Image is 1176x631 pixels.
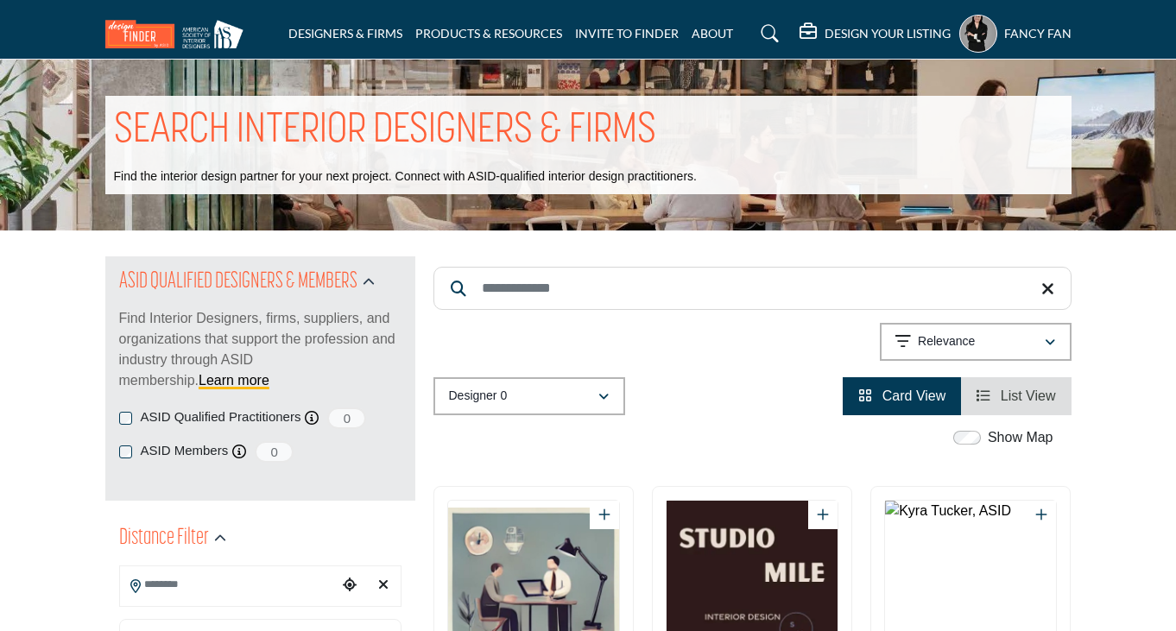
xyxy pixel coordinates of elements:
[825,26,951,41] h5: DESIGN YOUR LISTING
[880,323,1072,361] button: Relevance
[988,427,1053,448] label: Show Map
[141,441,229,461] label: ASID Members
[255,441,294,463] span: 0
[119,412,132,425] input: ASID Qualified Practitioners checkbox
[433,267,1072,310] input: Search Keyword
[370,567,395,604] div: Clear search location
[114,168,697,186] p: Find the interior design partner for your next project. Connect with ASID-qualified interior desi...
[575,26,679,41] a: INVITE TO FINDER
[843,377,961,415] li: Card View
[858,388,945,403] a: View Card
[288,26,402,41] a: DESIGNERS & FIRMS
[800,23,951,44] div: DESIGN YOUR LISTING
[1001,388,1056,403] span: List View
[977,388,1055,403] a: View List
[199,373,269,388] a: Learn more
[119,267,357,298] h2: ASID QUALIFIED DESIGNERS & MEMBERS
[1035,508,1047,522] a: Add To List
[882,388,946,403] span: Card View
[1004,25,1072,42] h5: Fancy Fan
[337,567,362,604] div: Choose your current location
[692,26,733,41] a: ABOUT
[959,15,997,53] button: Show hide supplier dropdown
[119,308,401,391] p: Find Interior Designers, firms, suppliers, and organizations that support the profession and indu...
[120,568,338,602] input: Search Location
[105,20,252,48] img: Site Logo
[744,20,790,47] a: Search
[918,333,975,350] p: Relevance
[119,445,132,458] input: ASID Members checkbox
[327,407,366,429] span: 0
[433,377,625,415] button: Designer 0
[817,508,829,522] a: Add To List
[598,508,610,522] a: Add To List
[415,26,562,41] a: PRODUCTS & RESOURCES
[961,377,1071,415] li: List View
[449,388,508,405] p: Designer 0
[141,407,301,427] label: ASID Qualified Practitioners
[114,104,656,158] h1: SEARCH INTERIOR DESIGNERS & FIRMS
[119,523,209,554] h2: Distance Filter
